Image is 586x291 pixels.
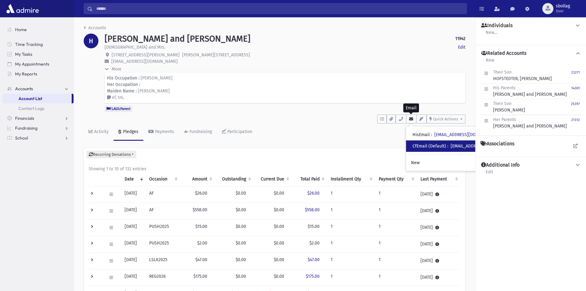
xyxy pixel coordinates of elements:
td: PUSH2025 [146,236,180,253]
h4: Additional Info [481,162,520,168]
td: AF [146,186,180,203]
input: Search [93,3,467,14]
a: [EMAIL_ADDRESS][DOMAIN_NAME] [451,143,517,149]
span: $558.00 [305,207,320,212]
span: Her Parents [493,117,516,122]
span: ef, tm, [112,95,124,100]
td: 1 [327,220,375,236]
td: $26.00 [180,186,215,203]
span: [PERSON_NAME] [141,75,173,81]
span: My Appointments [15,61,49,67]
th: Total Paid: activate to sort column ascending [292,172,327,186]
a: Home [2,25,74,34]
small: 14301 [571,86,580,90]
div: Activity [93,129,109,134]
div: [PERSON_NAME] and [PERSON_NAME] [493,85,567,98]
small: 21312 [571,118,580,122]
td: REG2026 [146,269,180,286]
strong: Maiden Name : [107,88,137,94]
td: [DATE] [417,186,460,203]
span: More [112,67,122,72]
a: Financials [2,113,74,123]
h4: Related Accounts [481,50,526,57]
td: [DATE] [417,269,460,286]
h4: Associations [480,141,514,147]
div: H [84,34,98,48]
td: [DATE] [121,203,146,220]
a: Fundraising [179,123,217,141]
td: [DATE] [121,269,146,286]
span: $0.00 [274,224,284,229]
small: 25397 [571,102,580,106]
td: 1 [375,253,417,269]
a: School [2,133,74,143]
button: Individuals [480,22,581,29]
span: His Parents [493,85,516,91]
span: $175.00 [306,274,320,279]
a: 21312 [571,116,580,129]
td: 1 [327,236,375,253]
th: Payment Qty: activate to sort column ascending [375,172,417,186]
small: 23271 [571,71,580,75]
a: New [485,57,495,68]
th: Installment Qty: activate to sort column ascending [327,172,375,186]
td: [DATE] [417,236,460,253]
div: Fundraising [188,129,212,134]
a: Payments [143,123,179,141]
span: $0.00 [236,207,246,212]
a: Time Tracking [2,39,74,49]
th: Amount: activate to sort column ascending [180,172,215,186]
span: $0.00 [236,224,246,229]
td: 1 [327,253,375,269]
td: 1 [375,220,417,236]
td: 1 [327,186,375,203]
td: LSLK2025 [146,253,180,269]
a: New... [485,29,497,40]
a: Accounts [84,25,106,30]
span: My Reports [15,71,37,77]
div: Email [403,103,419,112]
span: FLAGS:Parent [105,106,132,112]
span: Financials [15,115,34,121]
strong: His Occupation : [107,75,139,81]
span: Home [15,27,27,32]
span: $0.00 [274,207,284,212]
a: My Reports [2,69,74,79]
span: Contact Logs [18,106,44,111]
td: [DATE] [417,203,460,220]
span: $0.00 [236,257,246,262]
td: $2.00 [180,236,215,253]
th: Last Payment: activate to sort column ascending [417,172,460,186]
span: $2.00 [309,240,320,246]
td: $175.00 [180,269,215,286]
td: 1 [375,269,417,286]
a: 25397 [571,100,580,113]
td: 1 [327,269,375,286]
span: Quick Actions [433,117,458,121]
button: Quick Actions [427,115,465,123]
a: Fundraising [2,123,74,133]
span: : [447,143,448,149]
div: [PERSON_NAME] and [PERSON_NAME] [493,116,567,129]
span: Time Tracking [15,42,43,47]
div: CfEmail (Default) [413,143,517,149]
span: Their Son [493,101,512,106]
span: $15.00 [308,224,320,229]
img: AdmirePro [5,2,40,15]
span: $0.00 [274,240,284,246]
td: [DATE] [121,186,146,203]
span: [PERSON_NAME][STREET_ADDRESS] [182,52,250,58]
td: 1 [375,203,417,220]
span: Accounts [15,86,33,91]
span: Fundraising [15,125,38,131]
div: Payments [154,129,174,134]
p: [DEMOGRAPHIC_DATA] and Mrs. [105,44,165,51]
a: [EMAIL_ADDRESS][DOMAIN_NAME] [434,132,501,137]
h1: [PERSON_NAME] and [PERSON_NAME] [105,34,250,44]
span: [PERSON_NAME] [138,88,170,94]
a: Edit [458,44,465,51]
span: $0.00 [274,191,284,196]
span: $0.00 [274,274,284,279]
span: $47.00 [308,257,320,262]
td: 1 [375,236,417,253]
